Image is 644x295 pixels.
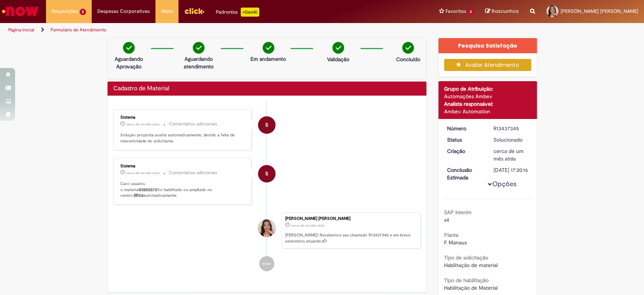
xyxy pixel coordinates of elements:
span: cerca de um mês atrás [126,122,160,127]
span: More [161,8,173,15]
div: [DATE] 17:20:16 [493,166,529,174]
a: Página inicial [8,27,34,33]
span: s4 [444,216,449,223]
div: System [258,116,275,134]
span: Habilitação de material [444,262,498,269]
img: check-circle-green.png [263,42,274,54]
div: Padroniza [216,8,259,17]
time: 21/08/2025 16:24:59 [126,171,160,175]
time: 29/08/2025 14:20:59 [126,122,160,127]
div: System [258,165,275,182]
small: Comentários adicionais [169,170,217,176]
div: Analista responsável: [444,100,531,108]
dt: Número [441,125,488,132]
span: [PERSON_NAME] [PERSON_NAME] [561,8,638,14]
span: Rascunhos [492,8,519,15]
span: cerca de um mês atrás [291,223,324,228]
span: Habilitação de Material [444,284,498,291]
span: 2 [80,9,86,15]
div: Grupo de Atribuição: [444,85,531,93]
time: 21/08/2025 16:20:08 [291,223,324,228]
a: Formulário de Atendimento [51,27,106,33]
div: 21/08/2025 16:20:08 [493,147,529,162]
b: Tipo de habilitação [444,277,489,284]
dt: Criação [441,147,488,155]
p: Aguardando atendimento [180,55,217,70]
p: Solução proposta aceita automaticamente, devido a falta de interatividade do solicitante. [120,132,246,144]
span: Despesas Corporativas [97,8,150,15]
b: SAP Interim [444,209,472,216]
span: F. Manaus [444,239,467,246]
div: Solucionado [493,136,529,144]
a: Rascunhos [485,8,519,15]
div: Pesquisa Satisfação [438,38,537,53]
span: Requisições [52,8,78,15]
div: Sistema [120,115,246,120]
p: Aguardando Aprovação [111,55,147,70]
img: click_logo_yellow_360x200.png [184,5,204,17]
div: Automações Ambev [444,93,531,100]
b: BR54 [134,193,143,198]
span: 3 [467,9,474,15]
p: [PERSON_NAME]! Recebemos seu chamado R13437345 e em breve estaremos atuando. [285,232,417,244]
span: cerca de um mês atrás [126,171,160,175]
b: Tipo de solicitação [444,254,488,261]
img: check-circle-green.png [332,42,344,54]
dt: Status [441,136,488,144]
img: check-circle-green.png [123,42,135,54]
img: check-circle-green.png [193,42,204,54]
img: check-circle-green.png [402,42,414,54]
span: Favoritos [445,8,466,15]
p: +GenAi [241,8,259,17]
li: Eliana Barros Martins [113,212,421,249]
time: 21/08/2025 16:20:08 [493,148,524,162]
div: Sistema [120,164,246,168]
ul: Histórico de tíquete [113,102,421,278]
small: Comentários adicionais [169,121,217,127]
img: ServiceNow [1,4,40,19]
p: Concluído [396,56,420,63]
dt: Conclusão Estimada [441,166,488,181]
p: Em andamento [251,55,286,63]
span: S [265,165,268,183]
ul: Trilhas de página [6,23,424,37]
div: Eliana Barros Martins [258,219,275,237]
span: S [265,116,268,134]
p: Validação [327,56,349,63]
h2: Cadastro de Material Histórico de tíquete [113,85,169,92]
button: Avaliar Atendimento [444,59,531,71]
b: Planta [444,232,458,238]
div: [PERSON_NAME] [PERSON_NAME] [285,216,417,221]
div: Ambev Automation [444,108,531,115]
div: R13437345 [493,125,529,132]
b: 50855572 [139,187,157,193]
p: Caro usuário, o material foi habilitado ou ampliado no centro: automaticamente [120,181,246,199]
span: cerca de um mês atrás [493,148,524,162]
